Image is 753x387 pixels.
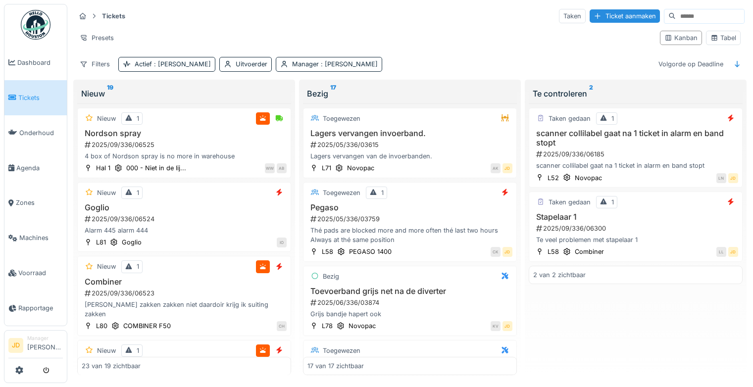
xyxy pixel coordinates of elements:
[137,346,139,355] div: 1
[664,33,698,43] div: Kanban
[322,163,331,173] div: L71
[307,287,512,296] h3: Toevoerband grijs net na de diverter
[27,335,63,356] li: [PERSON_NAME]
[18,93,63,102] span: Tickets
[4,186,67,221] a: Zones
[549,114,591,123] div: Taken gedaan
[535,149,738,159] div: 2025/09/336/06185
[502,321,512,331] div: JD
[126,163,186,173] div: 000 - Niet in de lij...
[16,198,63,207] span: Zones
[381,188,384,197] div: 1
[533,212,738,222] h3: Stapelaar 1
[4,115,67,150] a: Onderhoud
[292,59,378,69] div: Manager
[533,161,738,170] div: scanner collilabel gaat na 1 ticket in alarm en band stopt
[137,188,139,197] div: 1
[82,361,141,371] div: 23 van 19 zichtbaar
[323,188,360,197] div: Toegewezen
[559,9,586,23] div: Taken
[491,163,501,173] div: AK
[4,80,67,115] a: Tickets
[19,233,63,242] span: Machines
[4,255,67,290] a: Voorraad
[81,88,287,99] div: Nieuw
[491,321,501,331] div: KV
[307,88,513,99] div: Bezig
[654,57,728,71] div: Volgorde op Deadline
[277,238,287,247] div: IO
[17,58,63,67] span: Dashboard
[322,247,333,256] div: L58
[323,272,339,281] div: Bezig
[322,321,333,331] div: L78
[152,60,211,68] span: : [PERSON_NAME]
[323,346,360,355] div: Toegewezen
[307,151,512,161] div: Lagers vervangen van de invoerbanden.
[82,277,287,287] h3: Combiner
[502,163,512,173] div: JD
[21,10,50,40] img: Badge_color-CXgf-gQk.svg
[107,88,113,99] sup: 19
[710,33,736,43] div: Tabel
[236,59,267,69] div: Uitvoerder
[137,114,139,123] div: 1
[349,321,376,331] div: Novopac
[8,335,63,358] a: JD Manager[PERSON_NAME]
[8,338,23,353] li: JD
[97,262,116,271] div: Nieuw
[122,238,142,247] div: Goglio
[575,173,602,183] div: Novopac
[502,247,512,257] div: JD
[4,221,67,256] a: Machines
[590,9,660,23] div: Ticket aanmaken
[575,247,604,256] div: Combiner
[728,247,738,257] div: JD
[84,289,287,298] div: 2025/09/336/06523
[135,59,211,69] div: Actief
[548,173,559,183] div: L52
[549,197,591,207] div: Taken gedaan
[319,60,378,68] span: : [PERSON_NAME]
[4,290,67,326] a: Rapportage
[716,173,726,183] div: LN
[309,214,512,224] div: 2025/05/336/03759
[16,163,63,173] span: Agenda
[533,270,586,280] div: 2 van 2 zichtbaar
[611,114,614,123] div: 1
[19,128,63,138] span: Onderhoud
[491,247,501,257] div: CK
[265,163,275,173] div: WW
[277,321,287,331] div: CH
[97,346,116,355] div: Nieuw
[84,140,287,149] div: 2025/09/336/06525
[98,11,129,21] strong: Tickets
[4,45,67,80] a: Dashboard
[96,238,106,247] div: L81
[82,151,287,161] div: 4 box of Nordson spray is no more in warehouse
[349,247,392,256] div: PEGASO 1400
[533,88,739,99] div: Te controleren
[611,197,614,207] div: 1
[307,129,512,138] h3: Lagers vervangen invoerband.
[27,335,63,342] div: Manager
[96,321,107,331] div: L80
[82,226,287,235] div: Alarm 445 alarm 444
[307,309,512,319] div: Grijs bandje hapert ook
[309,140,512,149] div: 2025/05/336/03615
[307,203,512,212] h3: Pegaso
[75,57,114,71] div: Filters
[18,303,63,313] span: Rapportage
[18,268,63,278] span: Voorraad
[4,150,67,186] a: Agenda
[323,114,360,123] div: Toegewezen
[533,235,738,244] div: Te veel problemen met stapelaar 1
[330,88,336,99] sup: 17
[75,31,118,45] div: Presets
[728,173,738,183] div: JD
[307,226,512,244] div: Thé pads are blocked more and more often thé last two hours Always at thé same position
[589,88,593,99] sup: 2
[82,300,287,319] div: [PERSON_NAME] zakken zakken niet daardoir krijg ik suiting zakken
[82,203,287,212] h3: Goglio
[535,224,738,233] div: 2025/09/336/06300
